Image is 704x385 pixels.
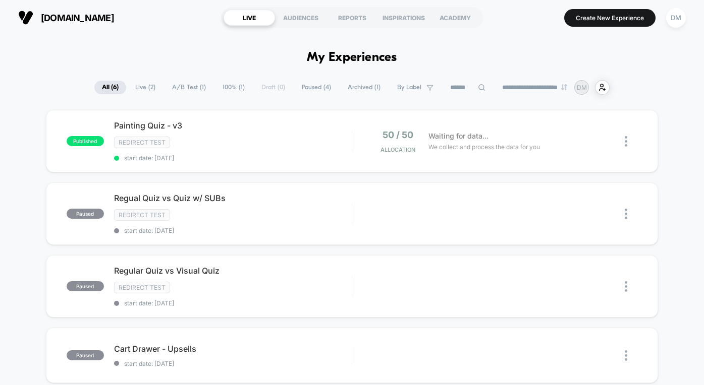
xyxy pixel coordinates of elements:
[114,360,352,367] span: start date: [DATE]
[67,209,104,219] span: paused
[114,344,352,354] span: Cart Drawer - Upsells
[67,281,104,291] span: paused
[94,81,126,94] span: All ( 6 )
[67,136,104,146] span: published
[327,10,378,26] div: REPORTS
[381,146,415,153] span: Allocation
[114,193,352,203] span: Regual Quiz vs Quiz w/ SUBs
[114,120,352,131] span: Painting Quiz - v3
[663,8,689,28] button: DM
[564,9,656,27] button: Create New Experience
[114,209,170,221] span: Redirect Test
[215,81,252,94] span: 100% ( 1 )
[114,227,352,234] span: start date: [DATE]
[18,10,33,25] img: Visually logo
[128,81,163,94] span: Live ( 2 )
[625,281,627,292] img: close
[378,10,429,26] div: INSPIRATIONS
[41,13,114,23] span: [DOMAIN_NAME]
[15,10,117,26] button: [DOMAIN_NAME]
[294,81,339,94] span: Paused ( 4 )
[383,130,413,140] span: 50 / 50
[340,81,388,94] span: Archived ( 1 )
[577,84,587,91] p: DM
[666,8,686,28] div: DM
[114,137,170,148] span: Redirect Test
[165,81,213,94] span: A/B Test ( 1 )
[67,350,104,360] span: paused
[428,131,489,142] span: Waiting for data...
[428,142,540,152] span: We collect and process the data for you
[114,282,170,293] span: Redirect Test
[275,10,327,26] div: AUDIENCES
[114,266,352,276] span: Regular Quiz vs Visual Quiz
[429,10,481,26] div: ACADEMY
[561,84,567,90] img: end
[625,136,627,147] img: close
[114,154,352,162] span: start date: [DATE]
[397,84,421,91] span: By Label
[114,299,352,307] span: start date: [DATE]
[625,350,627,361] img: close
[625,209,627,219] img: close
[307,50,397,65] h1: My Experiences
[224,10,275,26] div: LIVE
